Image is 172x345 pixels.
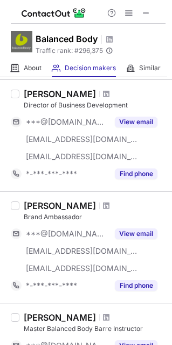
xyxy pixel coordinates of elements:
[26,117,108,127] span: ***@[DOMAIN_NAME]
[115,228,157,239] button: Reveal Button
[24,100,166,110] div: Director of Business Development
[26,263,138,273] span: [EMAIL_ADDRESS][DOMAIN_NAME]
[115,280,157,291] button: Reveal Button
[24,312,96,323] div: [PERSON_NAME]
[139,64,161,72] span: Similar
[115,117,157,127] button: Reveal Button
[26,152,138,161] span: [EMAIL_ADDRESS][DOMAIN_NAME]
[26,246,138,256] span: [EMAIL_ADDRESS][DOMAIN_NAME]
[11,31,32,52] img: 80eb9ea80349566c98e505717e73e976
[65,64,116,72] span: Decision makers
[26,229,108,239] span: ***@[DOMAIN_NAME]
[22,6,86,19] img: ContactOut v5.3.10
[24,324,166,334] div: Master Balanced Body Barre Instructor
[26,134,138,144] span: [EMAIL_ADDRESS][DOMAIN_NAME]
[24,200,96,211] div: [PERSON_NAME]
[36,32,98,45] h1: Balanced Body
[24,64,42,72] span: About
[115,168,157,179] button: Reveal Button
[36,47,103,55] span: Traffic rank: # 296,375
[24,212,166,222] div: Brand Ambassador
[24,89,96,99] div: [PERSON_NAME]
